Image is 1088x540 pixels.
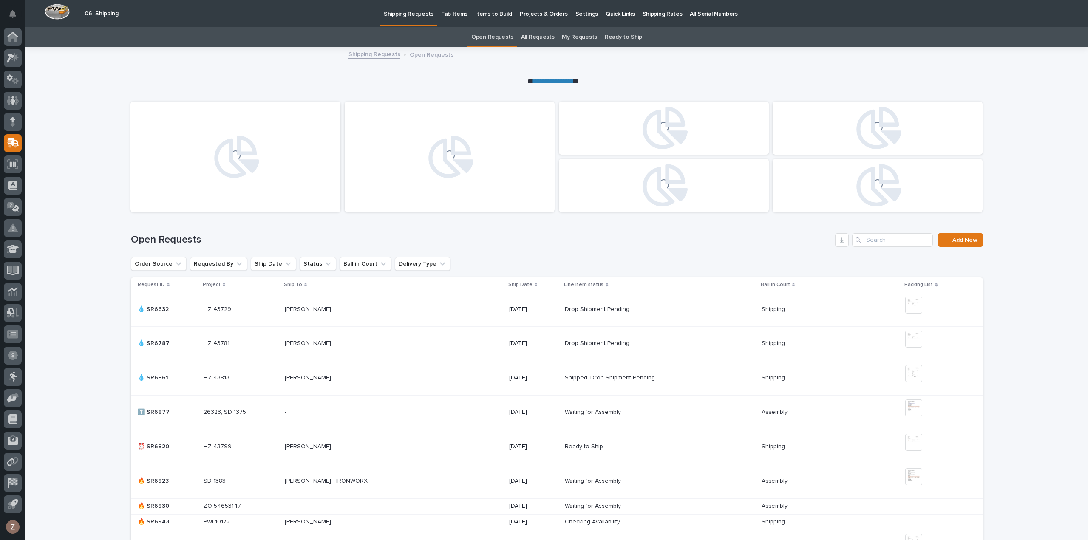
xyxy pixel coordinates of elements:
[285,373,333,382] p: [PERSON_NAME]
[204,304,233,313] p: HZ 43729
[285,338,333,347] p: [PERSON_NAME]
[284,280,302,289] p: Ship To
[4,518,22,536] button: users-avatar
[938,233,983,247] a: Add New
[203,280,221,289] p: Project
[138,338,171,347] p: 💧 SR6787
[204,338,231,347] p: HZ 43781
[565,517,622,526] p: Checking Availability
[565,338,631,347] p: Drop Shipment Pending
[762,476,789,485] p: Assembly
[562,27,597,47] a: My Requests
[904,280,933,289] p: Packing List
[762,501,789,510] p: Assembly
[761,280,790,289] p: Ball in Court
[204,517,232,526] p: PWI 10172
[285,304,333,313] p: [PERSON_NAME]
[565,501,623,510] p: Waiting for Assembly
[348,49,400,59] a: Shipping Requests
[285,517,333,526] p: [PERSON_NAME]
[762,373,787,382] p: Shipping
[204,501,243,510] p: ZO 54653147
[11,10,22,24] div: Notifications
[509,503,558,510] p: [DATE]
[204,407,248,416] p: 26323, SD 1375
[762,441,787,450] p: Shipping
[509,478,558,485] p: [DATE]
[131,430,983,464] tr: ⏰ SR6820⏰ SR6820 HZ 43799HZ 43799 [PERSON_NAME][PERSON_NAME] [DATE]Ready to ShipReady to Ship Shi...
[131,514,983,530] tr: 🔥 SR6943🔥 SR6943 PWI 10172PWI 10172 [PERSON_NAME][PERSON_NAME] [DATE]Checking AvailabilityCheckin...
[565,373,657,382] p: Shipped, Drop Shipment Pending
[509,409,558,416] p: [DATE]
[131,257,187,271] button: Order Source
[138,517,171,526] p: 🔥 SR6943
[131,326,983,361] tr: 💧 SR6787💧 SR6787 HZ 43781HZ 43781 [PERSON_NAME][PERSON_NAME] [DATE]Drop Shipment PendingDrop Ship...
[852,233,933,247] input: Search
[131,464,983,498] tr: 🔥 SR6923🔥 SR6923 SD 1383SD 1383 [PERSON_NAME] - IRONWORX[PERSON_NAME] - IRONWORX [DATE]Waiting fo...
[509,374,558,382] p: [DATE]
[4,5,22,23] button: Notifications
[509,518,558,526] p: [DATE]
[131,292,983,326] tr: 💧 SR6632💧 SR6632 HZ 43729HZ 43729 [PERSON_NAME][PERSON_NAME] [DATE]Drop Shipment PendingDrop Ship...
[138,280,165,289] p: Request ID
[605,27,642,47] a: Ready to Ship
[762,304,787,313] p: Shipping
[395,257,450,271] button: Delivery Type
[85,10,119,17] h2: 06. Shipping
[762,338,787,347] p: Shipping
[285,476,369,485] p: [PERSON_NAME] - IRONWORX
[762,407,789,416] p: Assembly
[508,280,533,289] p: Ship Date
[190,257,247,271] button: Requested By
[251,257,296,271] button: Ship Date
[905,518,969,526] p: -
[131,498,983,514] tr: 🔥 SR6930🔥 SR6930 ZO 54653147ZO 54653147 -- [DATE]Waiting for AssemblyWaiting for Assembly Assembl...
[905,503,969,510] p: -
[952,237,977,243] span: Add New
[565,304,631,313] p: Drop Shipment Pending
[285,501,288,510] p: -
[138,441,171,450] p: ⏰ SR6820
[762,517,787,526] p: Shipping
[204,441,233,450] p: HZ 43799
[565,407,623,416] p: Waiting for Assembly
[204,373,231,382] p: HZ 43813
[509,443,558,450] p: [DATE]
[565,476,623,485] p: Waiting for Assembly
[131,395,983,430] tr: ⬆️ SR6877⬆️ SR6877 26323, SD 137526323, SD 1375 -- [DATE]Waiting for AssemblyWaiting for Assembly...
[471,27,513,47] a: Open Requests
[509,306,558,313] p: [DATE]
[45,4,70,20] img: Workspace Logo
[131,361,983,395] tr: 💧 SR6861💧 SR6861 HZ 43813HZ 43813 [PERSON_NAME][PERSON_NAME] [DATE]Shipped, Drop Shipment Pending...
[509,340,558,347] p: [DATE]
[138,501,171,510] p: 🔥 SR6930
[204,476,227,485] p: SD 1383
[340,257,391,271] button: Ball in Court
[564,280,603,289] p: Line item status
[138,373,170,382] p: 💧 SR6861
[131,234,832,246] h1: Open Requests
[565,441,605,450] p: Ready to Ship
[138,407,171,416] p: ⬆️ SR6877
[285,441,333,450] p: [PERSON_NAME]
[410,49,453,59] p: Open Requests
[138,476,170,485] p: 🔥 SR6923
[521,27,554,47] a: All Requests
[285,407,288,416] p: -
[300,257,336,271] button: Status
[138,304,170,313] p: 💧 SR6632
